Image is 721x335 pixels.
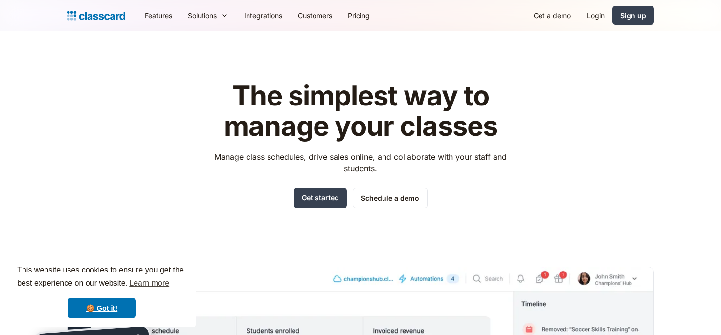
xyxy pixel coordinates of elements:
[290,4,340,26] a: Customers
[68,298,136,318] a: dismiss cookie message
[294,188,347,208] a: Get started
[67,9,125,22] a: home
[17,264,186,291] span: This website uses cookies to ensure you get the best experience on our website.
[579,4,612,26] a: Login
[340,4,378,26] a: Pricing
[205,81,516,141] h1: The simplest way to manage your classes
[188,10,217,21] div: Solutions
[526,4,579,26] a: Get a demo
[205,151,516,174] p: Manage class schedules, drive sales online, and collaborate with your staff and students.
[236,4,290,26] a: Integrations
[137,4,180,26] a: Features
[180,4,236,26] div: Solutions
[620,10,646,21] div: Sign up
[128,276,171,291] a: learn more about cookies
[612,6,654,25] a: Sign up
[353,188,428,208] a: Schedule a demo
[8,255,196,327] div: cookieconsent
